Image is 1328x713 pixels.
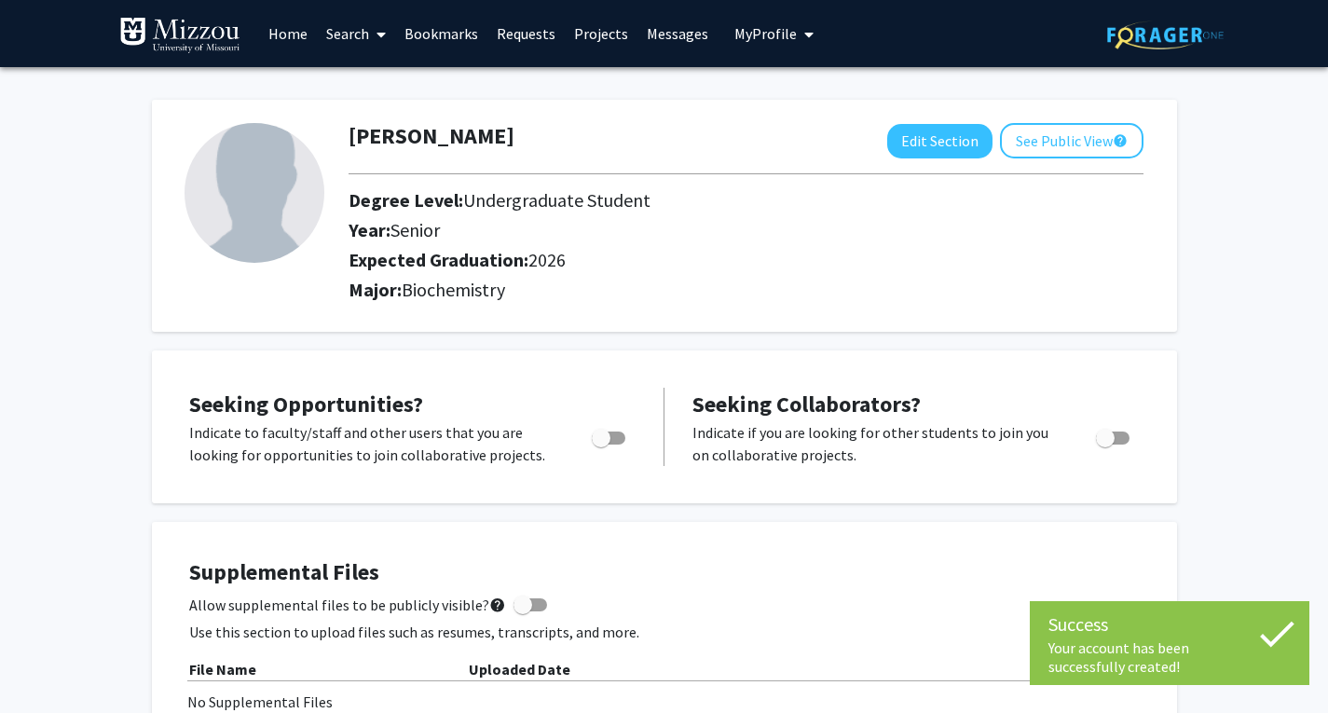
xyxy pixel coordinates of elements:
[189,660,256,679] b: File Name
[390,218,440,241] span: Senior
[565,1,637,66] a: Projects
[189,390,423,418] span: Seeking Opportunities?
[734,24,797,43] span: My Profile
[692,421,1061,466] p: Indicate if you are looking for other students to join you on collaborative projects.
[189,621,1140,643] p: Use this section to upload files such as resumes, transcripts, and more.
[489,594,506,616] mat-icon: help
[189,559,1140,586] h4: Supplemental Files
[349,123,514,150] h1: [PERSON_NAME]
[119,17,240,54] img: University of Missouri Logo
[469,660,570,679] b: Uploaded Date
[1000,123,1143,158] button: See Public View
[349,279,1143,301] h2: Major:
[189,594,506,616] span: Allow supplemental files to be publicly visible?
[1048,610,1291,638] div: Success
[349,219,1015,241] h2: Year:
[584,421,636,449] div: Toggle
[692,390,921,418] span: Seeking Collaborators?
[185,123,324,263] img: Profile Picture
[395,1,487,66] a: Bookmarks
[402,278,505,301] span: Biochemistry
[349,249,1015,271] h2: Expected Graduation:
[259,1,317,66] a: Home
[637,1,718,66] a: Messages
[187,691,1142,713] div: No Supplemental Files
[349,189,1015,212] h2: Degree Level:
[887,124,993,158] button: Edit Section
[1048,638,1291,676] div: Your account has been successfully created!
[1088,421,1140,449] div: Toggle
[528,248,566,271] span: 2026
[1113,130,1128,152] mat-icon: help
[487,1,565,66] a: Requests
[189,421,556,466] p: Indicate to faculty/staff and other users that you are looking for opportunities to join collabor...
[463,188,650,212] span: Undergraduate Student
[1107,21,1224,49] img: ForagerOne Logo
[317,1,395,66] a: Search
[14,629,79,699] iframe: Chat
